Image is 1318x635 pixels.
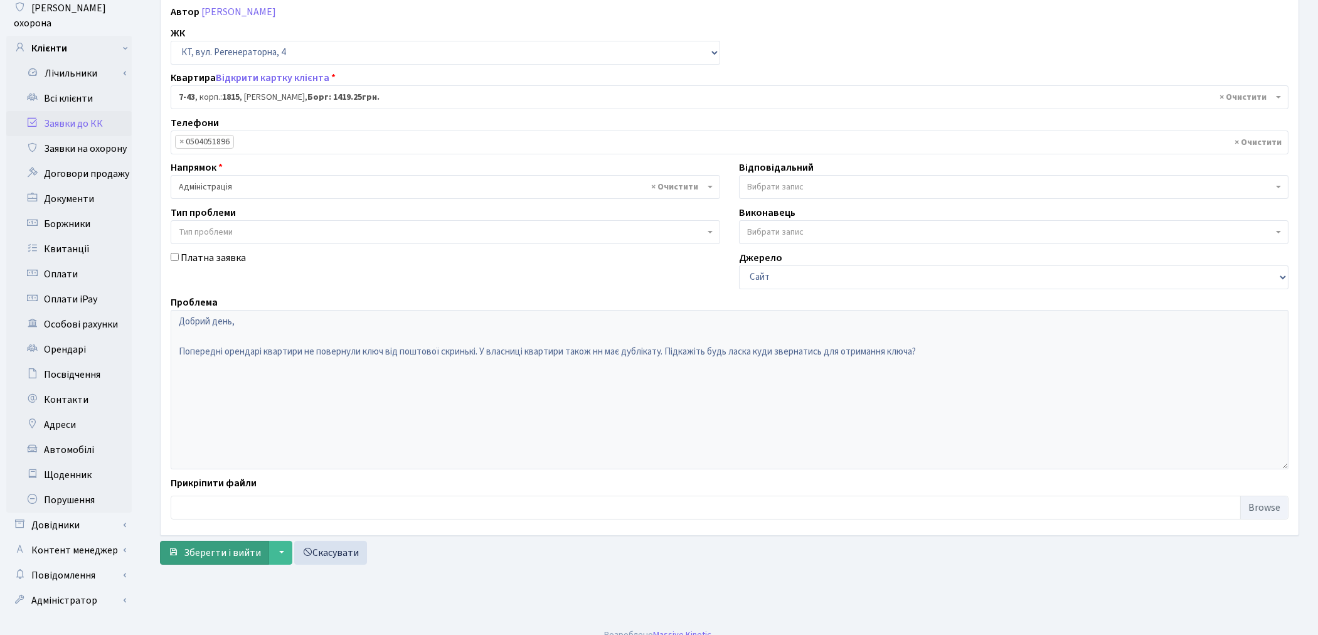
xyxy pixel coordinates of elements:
[6,412,132,437] a: Адреси
[171,26,185,41] label: ЖК
[6,161,132,186] a: Договори продажу
[179,181,704,193] span: Адміністрація
[179,91,195,104] b: 7-43
[171,115,219,131] label: Телефони
[6,462,132,488] a: Щоденник
[6,237,132,262] a: Квитанції
[6,186,132,211] a: Документи
[179,226,233,238] span: Тип проблеми
[175,135,234,149] li: 0504051896
[6,588,132,613] a: Адміністратор
[171,175,720,199] span: Адміністрація
[6,563,132,588] a: Повідомлення
[181,250,246,265] label: Платна заявка
[179,136,184,148] span: ×
[747,181,804,193] span: Вибрати запис
[6,337,132,362] a: Орендарі
[6,136,132,161] a: Заявки на охорону
[747,226,804,238] span: Вибрати запис
[171,70,336,85] label: Квартира
[171,476,257,491] label: Прикріпити файли
[14,61,132,86] a: Лічильники
[739,160,814,175] label: Відповідальний
[307,91,380,104] b: Борг: 1419.25грн.
[6,312,132,337] a: Особові рахунки
[651,181,698,193] span: Видалити всі елементи
[6,287,132,312] a: Оплати iPay
[160,541,269,565] button: Зберегти і вийти
[171,310,1289,469] textarea: Добрий день, Попередні орендарі квартири не повернули ключ від поштової скринькі. У власниці квар...
[1220,91,1267,104] span: Видалити всі елементи
[184,546,261,560] span: Зберегти і вийти
[6,387,132,412] a: Контакти
[216,71,329,85] a: Відкрити картку клієнта
[171,295,218,310] label: Проблема
[6,538,132,563] a: Контент менеджер
[739,205,795,220] label: Виконавець
[179,91,1273,104] span: <b>7-43</b>, корп.: <b>1815</b>, Божеску Анастасія Олександрівна, <b>Борг: 1419.25грн.</b>
[171,85,1289,109] span: <b>7-43</b>, корп.: <b>1815</b>, Божеску Анастасія Олександрівна, <b>Борг: 1419.25грн.</b>
[171,160,223,175] label: Напрямок
[6,362,132,387] a: Посвідчення
[6,211,132,237] a: Боржники
[294,541,367,565] a: Скасувати
[6,513,132,538] a: Довідники
[201,5,276,19] a: [PERSON_NAME]
[739,250,782,265] label: Джерело
[171,205,236,220] label: Тип проблеми
[6,488,132,513] a: Порушення
[6,437,132,462] a: Автомобілі
[222,91,240,104] b: 1815
[6,86,132,111] a: Всі клієнти
[6,262,132,287] a: Оплати
[6,111,132,136] a: Заявки до КК
[171,4,199,19] label: Автор
[1235,136,1282,149] span: Видалити всі елементи
[6,36,132,61] a: Клієнти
